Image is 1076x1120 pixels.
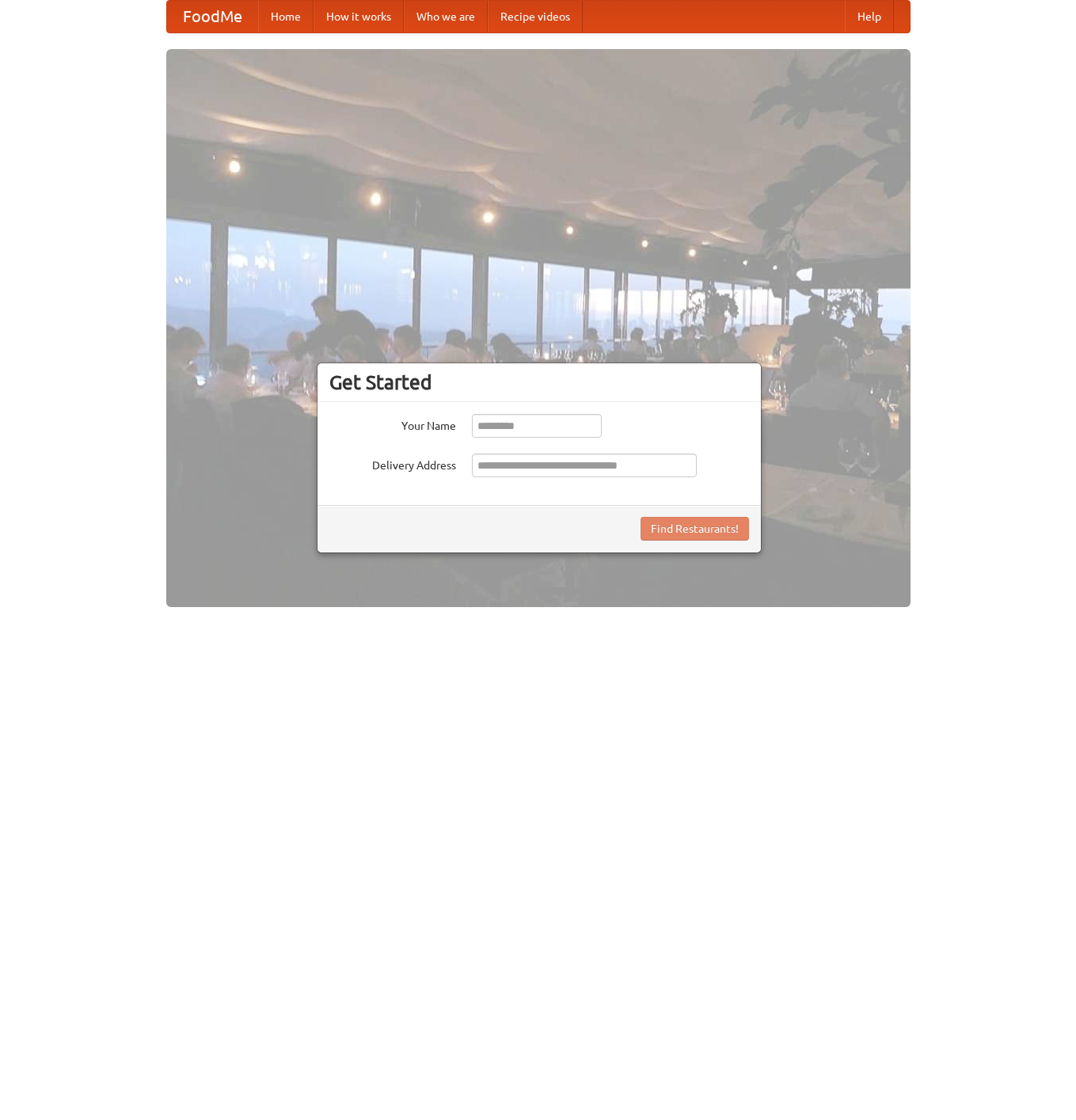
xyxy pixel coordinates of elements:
[845,1,894,32] a: Help
[167,1,258,32] a: FoodMe
[329,370,749,394] h3: Get Started
[329,414,456,434] label: Your Name
[314,1,404,32] a: How it works
[404,1,488,32] a: Who we are
[641,517,749,541] button: Find Restaurants!
[258,1,314,32] a: Home
[488,1,583,32] a: Recipe videos
[329,454,456,473] label: Delivery Address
